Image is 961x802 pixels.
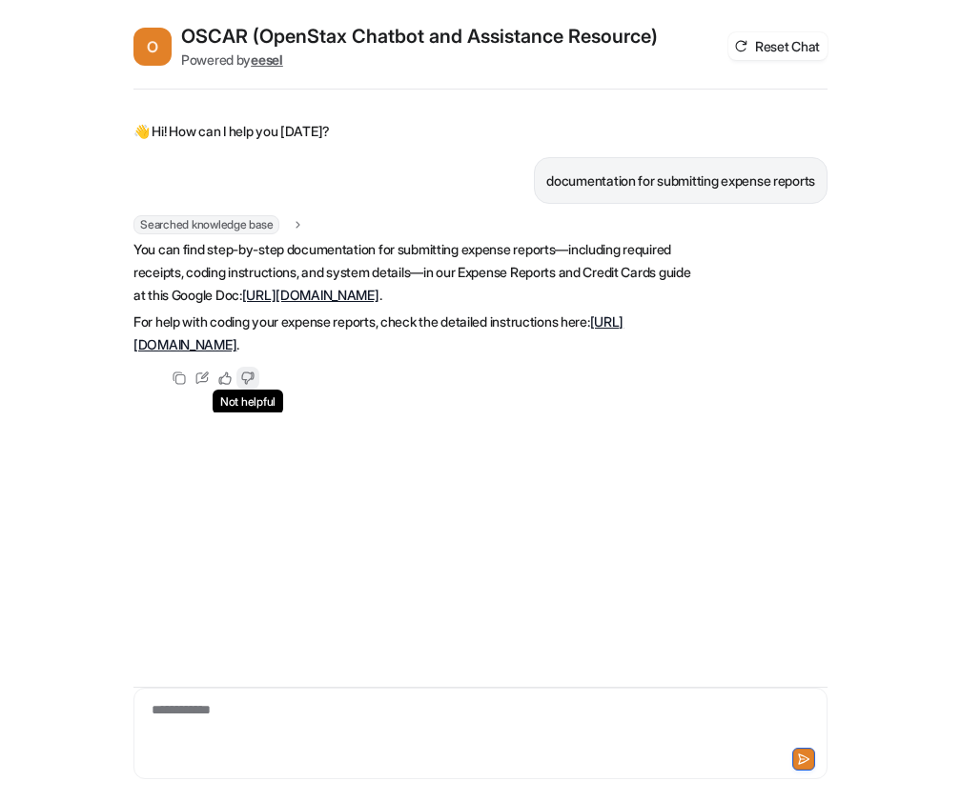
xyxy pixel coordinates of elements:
[242,287,379,303] a: [URL][DOMAIN_NAME]
[728,32,828,60] button: Reset Chat
[133,28,172,66] span: O
[181,50,658,70] div: Powered by
[213,390,283,414] span: Not helpful
[181,23,658,50] h2: OSCAR (OpenStax Chatbot and Assistance Resource)
[251,51,283,68] b: eesel
[133,311,691,356] p: For help with coding your expense reports, check the detailed instructions here: .
[546,170,815,192] p: documentation for submitting expense reports
[133,120,330,143] p: 👋 Hi! How can I help you [DATE]?
[133,215,279,234] span: Searched knowledge base
[133,238,691,307] p: You can find step-by-step documentation for submitting expense reports—including required receipt...
[133,313,624,352] a: [URL][DOMAIN_NAME]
